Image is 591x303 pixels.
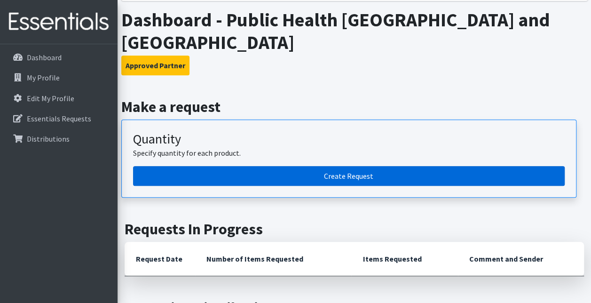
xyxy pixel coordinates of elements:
a: Edit My Profile [4,89,114,108]
h3: Quantity [133,131,565,147]
p: Specify quantity for each product. [133,147,565,159]
h1: Dashboard - Public Health [GEOGRAPHIC_DATA] and [GEOGRAPHIC_DATA] [121,8,588,54]
p: Dashboard [27,53,62,62]
th: Request Date [125,242,195,276]
th: Number of Items Requested [195,242,351,276]
button: Approved Partner [121,56,189,75]
img: HumanEssentials [4,6,114,38]
a: Create a request by quantity [133,166,565,186]
h2: Make a request [121,98,588,116]
a: Distributions [4,129,114,148]
th: Items Requested [351,242,457,276]
p: My Profile [27,73,60,82]
a: Dashboard [4,48,114,67]
th: Comment and Sender [458,242,584,276]
a: Essentials Requests [4,109,114,128]
p: Edit My Profile [27,94,74,103]
a: My Profile [4,68,114,87]
h2: Requests In Progress [125,220,584,238]
p: Essentials Requests [27,114,91,123]
p: Distributions [27,134,70,144]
